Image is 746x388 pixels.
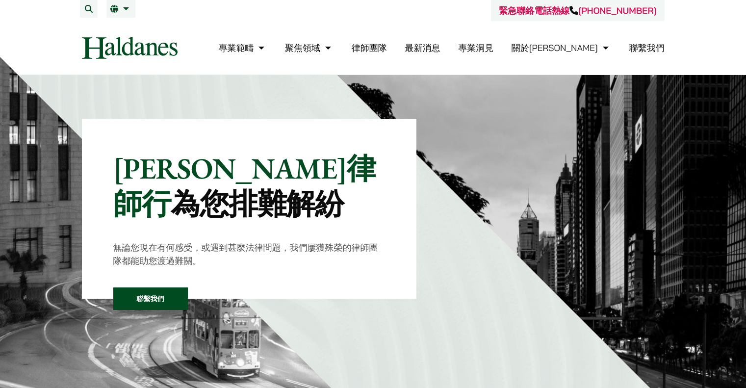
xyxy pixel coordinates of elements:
a: 聯繫我們 [629,42,665,53]
a: 專業範疇 [218,42,267,53]
a: 最新消息 [405,42,440,53]
a: 聚焦領域 [285,42,334,53]
p: 無論您現在有何感受，或遇到甚麼法律問題，我們屢獲殊榮的律師團隊都能助您渡過難關。 [113,241,386,267]
a: 繁 [110,5,131,13]
a: 專業洞見 [458,42,493,53]
a: 律師團隊 [352,42,387,53]
mark: 為您排難解紛 [171,184,344,223]
p: [PERSON_NAME]律師行 [113,151,386,221]
a: 關於何敦 [512,42,611,53]
a: 緊急聯絡電話熱線[PHONE_NUMBER] [499,5,656,16]
img: Logo of Haldanes [82,37,178,59]
a: 聯繫我們 [113,287,188,310]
